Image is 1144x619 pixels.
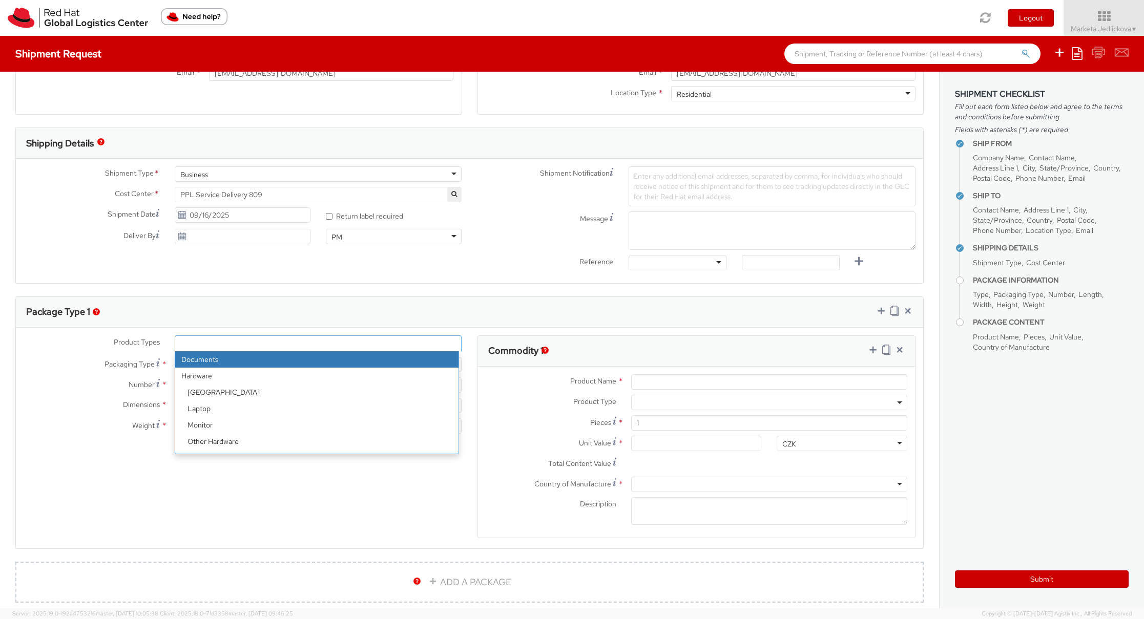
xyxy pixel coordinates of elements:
span: Weight [132,421,155,430]
label: Return label required [326,209,405,221]
span: Country of Manufacture [973,343,1050,352]
span: Postal Code [973,174,1011,183]
span: Shipment Notification [540,168,610,179]
li: Laptop [181,400,459,417]
li: Server [181,450,459,466]
input: Shipment, Tracking or Reference Number (at least 4 chars) [784,44,1041,64]
h3: Package Type 1 [26,307,90,317]
h4: Shipping Details [973,244,1129,252]
img: rh-logistics-00dfa346123c4ec078e1.svg [8,8,148,28]
span: master, [DATE] 09:46:25 [228,610,293,617]
span: Width [973,300,992,309]
button: Need help? [161,8,227,25]
div: PM [331,232,342,242]
span: PPL Service Delivery 809 [180,190,456,199]
h4: Ship To [973,192,1129,200]
span: Type [973,290,989,299]
span: Fill out each form listed below and agree to the terms and conditions before submitting [955,101,1129,122]
span: Unit Value [579,438,611,447]
span: Country [1027,216,1052,225]
span: Fields with asterisks (*) are required [955,124,1129,135]
span: Packaging Type [105,359,155,369]
span: Shipment Type [973,258,1022,267]
h4: Package Content [973,318,1129,326]
span: City [1023,163,1035,173]
span: Cost Center [115,188,154,200]
span: Message [580,214,608,223]
span: Company Name [973,153,1024,162]
h4: Ship From [973,140,1129,147]
span: Product Name [570,376,616,386]
span: Phone Number [973,226,1021,235]
span: Cost Center [1026,258,1065,267]
span: Unit Value [1049,332,1081,341]
span: City [1073,205,1086,215]
input: Return label required [326,213,332,220]
button: Logout [1008,9,1054,27]
li: Monitor [181,417,459,433]
span: Server: 2025.19.0-192a4753216 [12,610,158,617]
span: Location Type [1026,226,1071,235]
span: Email [177,68,194,77]
span: Pieces [1024,332,1045,341]
span: PPL Service Delivery 809 [175,187,462,202]
span: Email [1068,174,1086,183]
span: Number [1048,290,1074,299]
span: Email [639,68,656,77]
h3: Commodity 1 [488,346,544,356]
span: Reference [579,257,613,266]
span: Contact Name [973,205,1019,215]
span: Dimensions [123,400,160,409]
span: Postal Code [1057,216,1095,225]
span: Total Content Value [548,459,611,468]
span: State/Province [1039,163,1089,173]
span: Country [1093,163,1119,173]
h3: Shipment Checklist [955,90,1129,99]
li: [GEOGRAPHIC_DATA] [181,384,459,400]
button: Submit [955,570,1129,588]
span: Packaging Type [993,290,1044,299]
h4: Shipment Request [15,48,101,59]
span: Length [1078,290,1102,299]
span: Description [580,499,616,508]
strong: Hardware [175,368,459,384]
li: Documents [175,351,459,368]
span: State/Province [973,216,1022,225]
li: Other Hardware [181,433,459,450]
span: Address Line 1 [973,163,1018,173]
div: Residential [677,89,712,99]
span: Height [996,300,1018,309]
a: ADD A PACKAGE [15,562,924,603]
span: Email [1076,226,1093,235]
span: Product Name [973,332,1019,341]
span: Country of Manufacture [534,479,611,488]
span: Weight [1023,300,1045,309]
span: Shipment Type [105,168,154,180]
span: Number [129,380,155,389]
span: Address Line 1 [1024,205,1069,215]
span: Location Type [611,88,656,97]
span: Contact Name [1029,153,1075,162]
span: Phone Number [1015,174,1064,183]
span: Deliver By [123,230,156,241]
h3: Shipping Details [26,138,94,148]
span: ▼ [1131,25,1137,33]
span: Copyright © [DATE]-[DATE] Agistix Inc., All Rights Reserved [982,610,1132,618]
span: Enter any additional email addresses, separated by comma, for individuals who should receive noti... [633,172,909,201]
span: Product Type [573,397,616,406]
span: Marketa Jedlickova [1071,24,1137,33]
span: Pieces [590,418,611,427]
span: master, [DATE] 10:05:38 [96,610,158,617]
h4: Package Information [973,276,1129,284]
li: Hardware [175,368,459,482]
div: Business [180,169,208,180]
span: Product Types [114,337,160,347]
span: Client: 2025.18.0-71d3358 [160,610,293,617]
div: CZK [782,439,796,449]
span: Shipment Date [108,209,156,220]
